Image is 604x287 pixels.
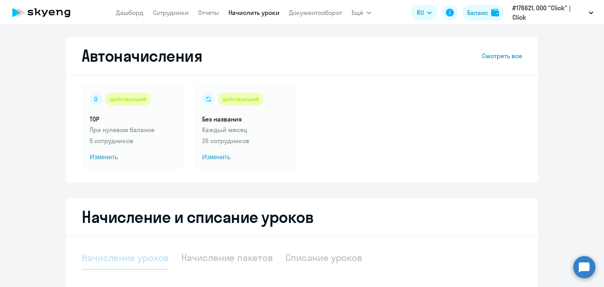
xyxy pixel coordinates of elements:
h2: Автоначисления [82,46,202,65]
a: Отчеты [198,9,219,17]
a: Начислить уроки [228,9,280,17]
button: Балансbalance [462,5,504,20]
span: Изменить [202,153,289,162]
span: RU [417,8,424,17]
div: действующий [218,93,263,105]
p: 26 сотрудников [202,136,289,145]
button: Ещё [352,5,371,20]
button: RU [411,5,437,20]
p: При нулевом балансе [90,125,177,134]
a: Смотреть все [482,51,522,61]
h2: Начисление и списание уроков [82,208,522,226]
p: Каждый месяц [202,125,289,134]
p: #176621, ООО "Click" | Click [512,3,586,22]
h5: TOP [90,115,177,123]
p: 5 сотрудников [90,136,177,145]
img: balance [491,9,499,17]
a: Сотрудники [153,9,189,17]
a: Дашборд [116,9,144,17]
span: Изменить [90,153,177,162]
h5: Без названия [202,115,289,123]
span: Ещё [352,8,363,17]
button: #176621, ООО "Click" | Click [508,3,597,22]
div: действующий [105,93,151,105]
a: Документооборот [289,9,342,17]
div: Баланс [467,8,488,17]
